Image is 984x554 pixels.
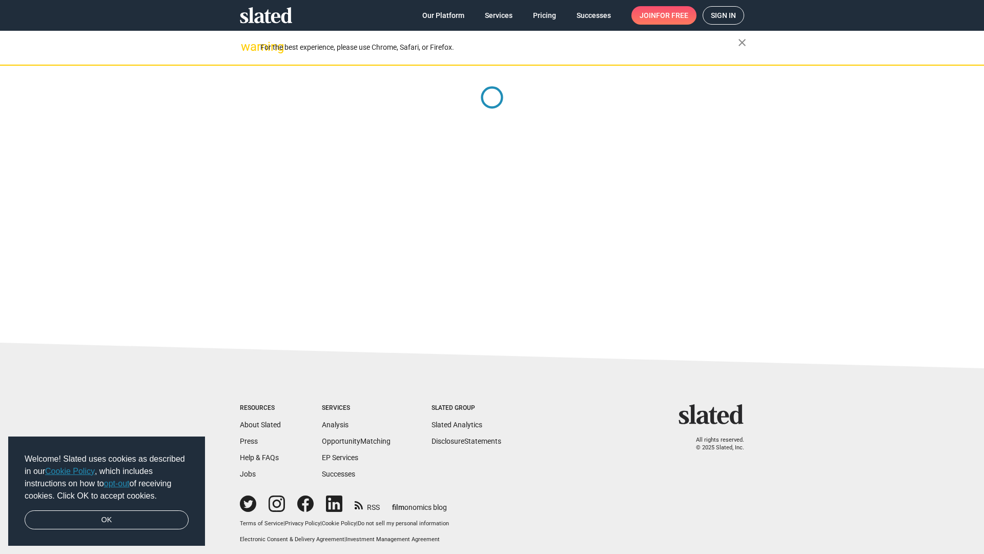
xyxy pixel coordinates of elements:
[240,453,279,462] a: Help & FAQs
[322,404,391,412] div: Services
[240,520,283,527] a: Terms of Service
[640,6,688,25] span: Join
[477,6,521,25] a: Services
[240,470,256,478] a: Jobs
[322,520,356,527] a: Cookie Policy
[525,6,564,25] a: Pricing
[322,470,355,478] a: Successes
[485,6,512,25] span: Services
[422,6,464,25] span: Our Platform
[322,453,358,462] a: EP Services
[240,421,281,429] a: About Slated
[104,479,130,488] a: opt-out
[631,6,696,25] a: Joinfor free
[392,494,447,512] a: filmonomics blog
[685,437,744,451] p: All rights reserved. © 2025 Slated, Inc.
[240,404,281,412] div: Resources
[432,404,501,412] div: Slated Group
[25,510,189,530] a: dismiss cookie message
[656,6,688,25] span: for free
[703,6,744,25] a: Sign in
[736,36,748,49] mat-icon: close
[355,497,380,512] a: RSS
[568,6,619,25] a: Successes
[240,437,258,445] a: Press
[577,6,611,25] span: Successes
[322,421,348,429] a: Analysis
[432,421,482,429] a: Slated Analytics
[533,6,556,25] span: Pricing
[322,437,391,445] a: OpportunityMatching
[45,467,95,476] a: Cookie Policy
[283,520,285,527] span: |
[358,520,449,528] button: Do not sell my personal information
[356,520,358,527] span: |
[260,41,738,54] div: For the best experience, please use Chrome, Safari, or Firefox.
[346,536,440,543] a: Investment Management Agreement
[432,437,501,445] a: DisclosureStatements
[25,453,189,502] span: Welcome! Slated uses cookies as described in our , which includes instructions on how to of recei...
[320,520,322,527] span: |
[285,520,320,527] a: Privacy Policy
[240,536,344,543] a: Electronic Consent & Delivery Agreement
[344,536,346,543] span: |
[414,6,473,25] a: Our Platform
[8,437,205,546] div: cookieconsent
[711,7,736,24] span: Sign in
[392,503,404,511] span: film
[241,41,253,53] mat-icon: warning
